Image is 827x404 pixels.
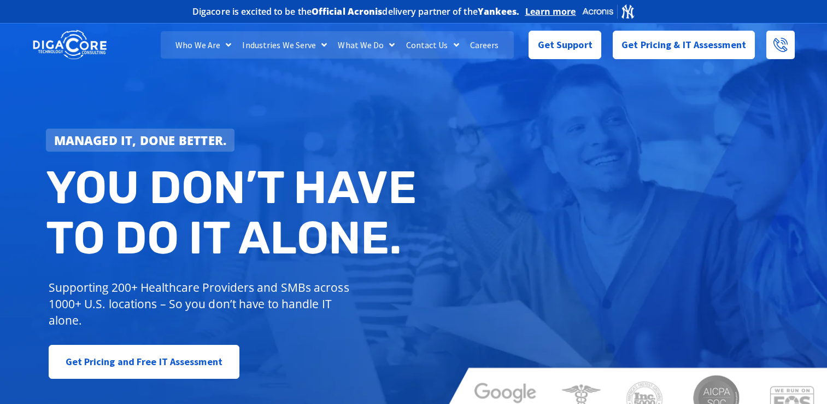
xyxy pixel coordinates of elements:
[465,31,505,59] a: Careers
[312,5,383,18] b: Official Acronis
[46,163,422,263] h2: You don’t have to do IT alone.
[621,34,746,56] span: Get Pricing & IT Assessment
[237,31,332,59] a: Industries We Serve
[401,31,465,59] a: Contact Us
[332,31,400,59] a: What We Do
[525,6,576,17] a: Learn more
[161,31,514,59] nav: Menu
[66,351,222,373] span: Get Pricing and Free IT Assessment
[170,31,237,59] a: Who We Are
[33,29,107,61] img: DigaCore Technology Consulting
[54,132,227,148] strong: Managed IT, done better.
[49,279,354,328] p: Supporting 200+ Healthcare Providers and SMBs across 1000+ U.S. locations – So you don’t have to ...
[478,5,520,18] b: Yankees.
[529,31,601,59] a: Get Support
[613,31,755,59] a: Get Pricing & IT Assessment
[538,34,593,56] span: Get Support
[582,3,635,19] img: Acronis
[49,345,239,379] a: Get Pricing and Free IT Assessment
[46,129,235,152] a: Managed IT, done better.
[192,7,520,16] h2: Digacore is excited to be the delivery partner of the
